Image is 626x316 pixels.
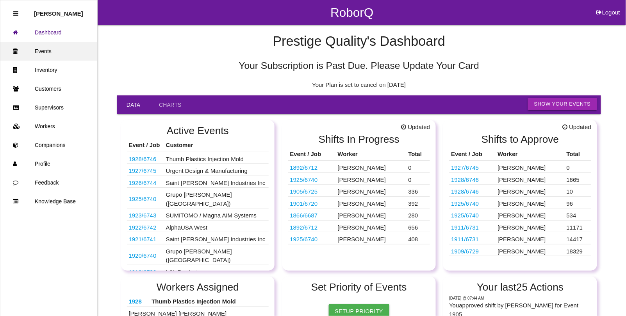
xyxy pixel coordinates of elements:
[451,224,479,231] a: 1911/6731
[0,79,97,98] a: Customers
[496,244,565,256] td: [PERSON_NAME]
[117,95,150,114] a: Data
[407,172,430,185] td: 0
[496,208,565,221] td: [PERSON_NAME]
[288,148,336,161] th: Event / Job
[288,185,430,197] tr: 10301666
[565,232,591,244] td: 14417
[150,95,191,114] a: Charts
[0,98,97,117] a: Supervisors
[129,298,142,305] a: 1928
[0,23,97,42] a: Dashboard
[496,196,565,208] td: [PERSON_NAME]
[407,148,430,161] th: Total
[449,220,591,232] tr: F17630B
[288,134,430,145] h2: Shifts In Progress
[129,236,157,242] a: 1921/6741
[117,60,601,71] h5: Your Subscription is Past Due. Please Update Your Card
[565,161,591,173] td: 0
[449,244,591,256] tr: S2066-00
[164,176,269,188] td: Saint [PERSON_NAME] Industries Inc
[127,295,150,306] th: 2011010AB / 2008002AB
[290,212,318,219] a: 1866/6687
[401,123,430,132] span: Updated
[127,164,164,176] td: Space X Parts
[290,164,318,171] a: 1892/6712
[288,172,430,185] tr: P703 PCBA
[164,232,269,244] td: Saint [PERSON_NAME] Industries Inc
[290,200,318,207] a: 1901/6720
[127,176,164,188] td: 68483788AE KNL
[451,188,479,195] a: 1928/6746
[164,188,269,208] td: Grupo [PERSON_NAME] ([GEOGRAPHIC_DATA])
[336,161,407,173] td: [PERSON_NAME]
[117,34,601,49] h4: Prestige Quality 's Dashboard
[449,185,591,197] tr: 2011010AB / 2008002AB
[288,196,336,208] td: PJ6B S045A76 AG3JA6
[565,148,591,161] th: Total
[127,220,164,232] td: WA14CO14
[290,236,318,242] a: 1925/6740
[449,208,591,221] tr: P703 PCBA
[129,180,157,186] a: 1926/6744
[117,81,601,90] p: Your Plan is set to cancel on [DATE]
[451,176,479,183] a: 1928/6746
[129,269,157,275] a: 1919/6739
[150,295,269,306] th: Thumb Plastics Injection Mold
[164,139,269,152] th: Customer
[127,244,164,265] td: P703 PCBA
[127,282,269,293] h2: Workers Assigned
[496,148,565,161] th: Worker
[565,185,591,197] td: 10
[288,185,336,197] td: 10301666
[129,252,157,259] a: 1920/6740
[336,148,407,161] th: Worker
[449,196,591,208] tr: P703 PCBA
[407,185,430,197] td: 336
[565,244,591,256] td: 18329
[288,232,336,244] td: P703 PCBA
[129,224,157,231] a: 1922/6742
[127,125,269,136] h2: Active Events
[407,161,430,173] td: 0
[127,208,164,221] td: 68343526AB
[496,185,565,197] td: [PERSON_NAME]
[528,98,597,110] button: Show Your Events
[407,220,430,232] td: 656
[407,208,430,221] td: 280
[0,173,97,192] a: Feedback
[129,212,157,219] a: 1923/6743
[164,164,269,176] td: Urgent Design & Manufacturing
[565,172,591,185] td: 1665
[288,161,430,173] tr: 68427781AA; 68340793AA
[288,232,430,244] tr: P703 PCBA
[127,152,164,164] td: 2011010AB / 2008002AB
[336,232,407,244] td: [PERSON_NAME]
[288,208,430,221] tr: 68546289AB (@ Magna AIM)
[449,295,591,301] p: Today @ 07:44 AM
[129,167,157,174] a: 1927/6745
[565,196,591,208] td: 96
[451,200,479,207] a: 1925/6740
[336,185,407,197] td: [PERSON_NAME]
[13,4,18,23] div: Close
[290,188,318,195] a: 1905/6725
[127,265,164,277] td: K4036AC1HC (61492)
[336,220,407,232] td: [PERSON_NAME]
[562,123,591,132] span: Updated
[336,172,407,185] td: [PERSON_NAME]
[129,196,157,202] a: 1925/6740
[336,208,407,221] td: [PERSON_NAME]
[164,208,269,221] td: SUMITOMO / Magna AIM Systems
[0,117,97,136] a: Workers
[288,196,430,208] tr: PJ6B S045A76 AG3JA6
[0,154,97,173] a: Profile
[407,232,430,244] td: 408
[127,232,164,244] td: 68403782AB
[290,176,318,183] a: 1925/6740
[0,61,97,79] a: Inventory
[164,152,269,164] td: Thumb Plastics Injection Mold
[449,282,591,293] h2: Your last 25 Actions
[496,172,565,185] td: [PERSON_NAME]
[288,208,336,221] td: 68546289AB (@ Magna AIM)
